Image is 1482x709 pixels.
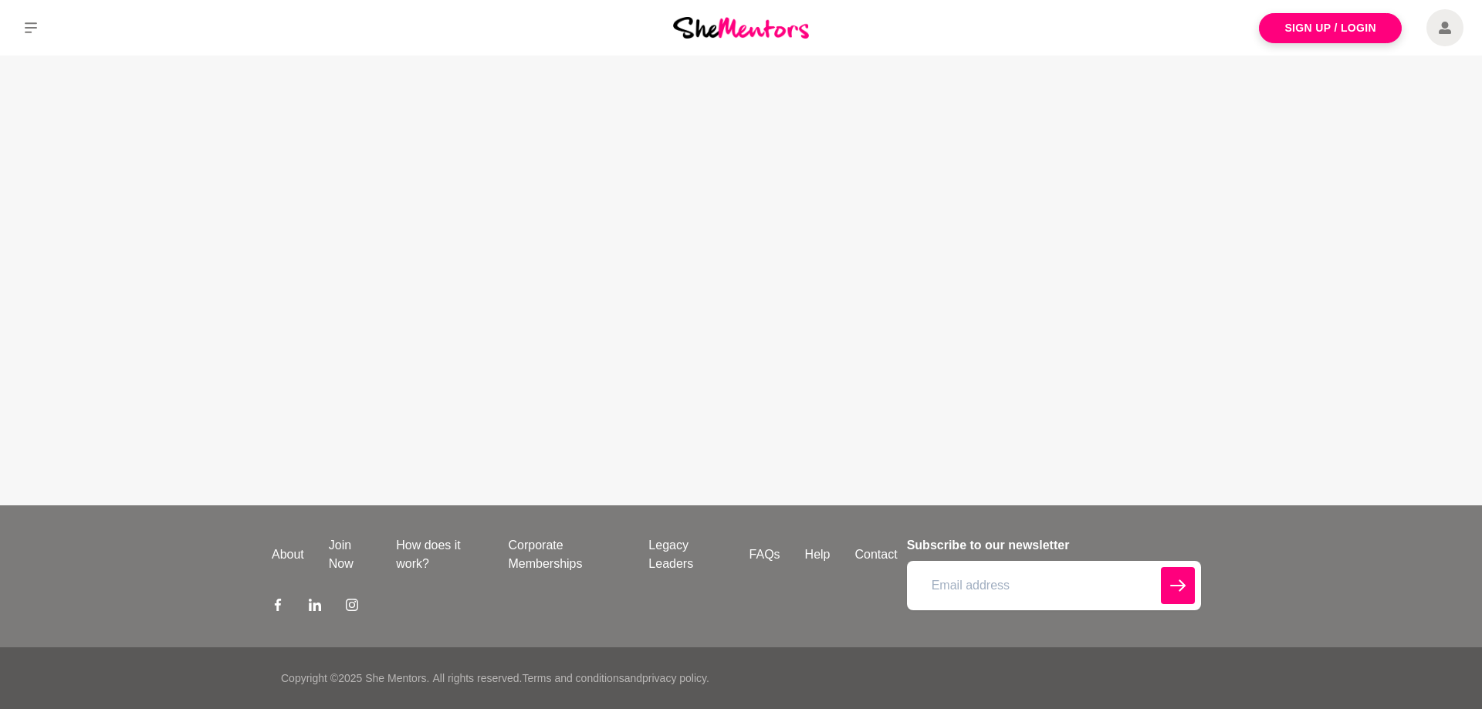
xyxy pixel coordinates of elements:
[272,598,284,616] a: Facebook
[843,545,910,564] a: Contact
[1259,13,1402,43] a: Sign Up / Login
[793,545,843,564] a: Help
[316,536,384,573] a: Join Now
[432,670,709,687] p: All rights reserved. and .
[522,672,624,684] a: Terms and conditions
[907,561,1201,610] input: Email address
[737,545,793,564] a: FAQs
[384,536,496,573] a: How does it work?
[259,545,316,564] a: About
[907,536,1201,555] h4: Subscribe to our newsletter
[673,17,809,38] img: She Mentors Logo
[309,598,321,616] a: LinkedIn
[636,536,736,573] a: Legacy Leaders
[281,670,429,687] p: Copyright © 2025 She Mentors .
[496,536,636,573] a: Corporate Memberships
[642,672,706,684] a: privacy policy
[346,598,358,616] a: Instagram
